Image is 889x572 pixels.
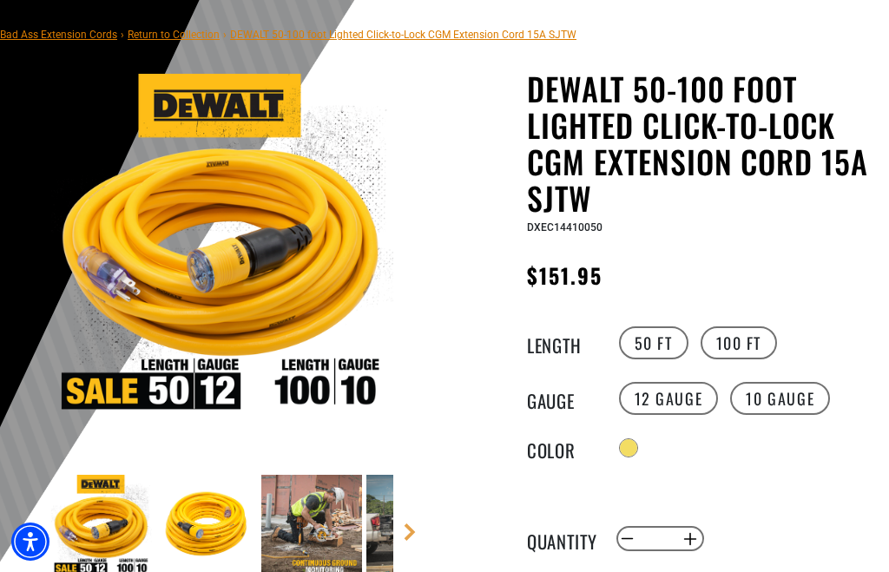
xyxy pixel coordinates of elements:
legend: Length [527,332,614,354]
h1: DEWALT 50-100 foot Lighted Click-to-Lock CGM Extension Cord 15A SJTW [527,70,876,216]
label: Quantity [527,528,614,550]
span: › [223,29,227,41]
label: 12 Gauge [619,382,719,415]
div: Accessibility Menu [11,523,49,561]
span: DXEC14410050 [527,221,603,233]
span: $151.95 [527,260,603,291]
span: DEWALT 50-100 foot Lighted Click-to-Lock CGM Extension Cord 15A SJTW [230,29,576,41]
legend: Color [527,437,614,459]
label: 50 FT [619,326,688,359]
label: 100 FT [701,326,778,359]
legend: Gauge [527,387,614,410]
a: Return to Collection [128,29,220,41]
label: 10 Gauge [730,382,830,415]
span: › [121,29,124,41]
a: Next [401,523,418,541]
